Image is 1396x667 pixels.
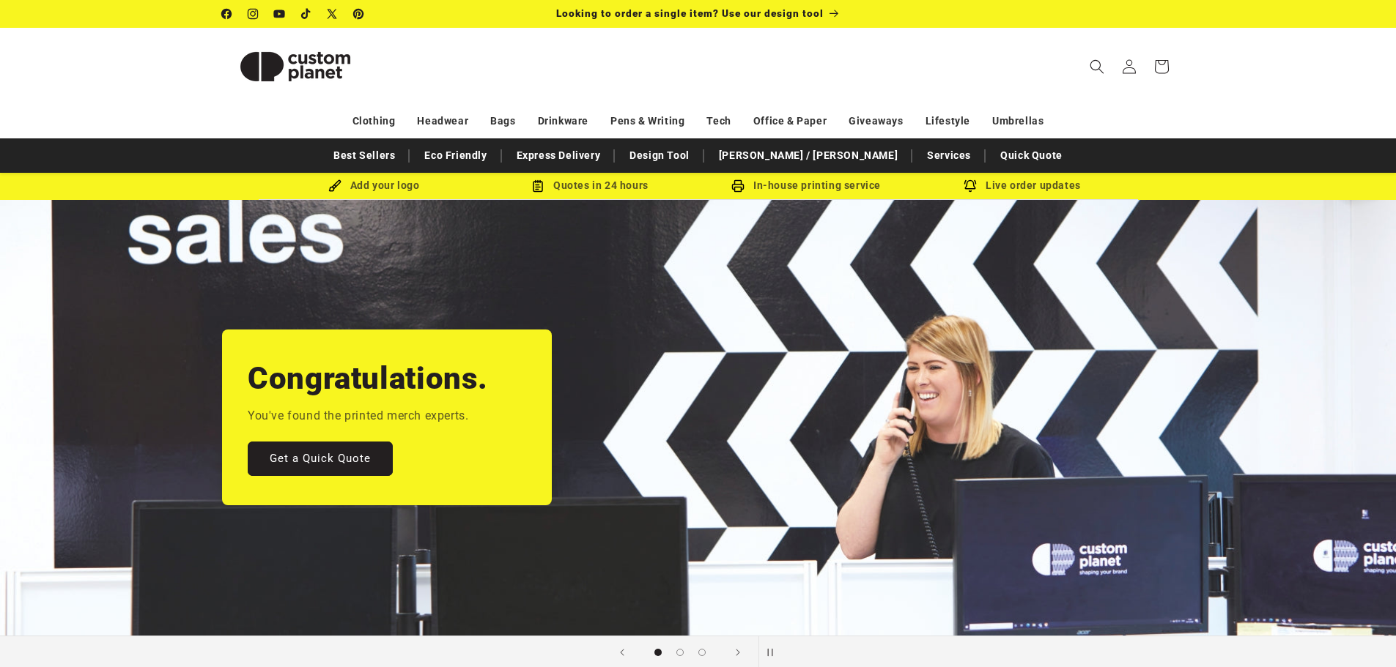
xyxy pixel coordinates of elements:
[326,143,402,168] a: Best Sellers
[993,143,1070,168] a: Quick Quote
[731,179,745,193] img: In-house printing
[920,143,978,168] a: Services
[531,179,544,193] img: Order Updates Icon
[556,7,824,19] span: Looking to order a single item? Use our design tool
[490,108,515,134] a: Bags
[926,108,970,134] a: Lifestyle
[328,179,341,193] img: Brush Icon
[712,143,905,168] a: [PERSON_NAME] / [PERSON_NAME]
[266,176,482,195] div: Add your logo
[417,108,468,134] a: Headwear
[248,406,468,427] p: You've found the printed merch experts.
[691,641,713,663] button: Load slide 3 of 3
[992,108,1044,134] a: Umbrellas
[698,176,915,195] div: In-house printing service
[222,34,369,100] img: Custom Planet
[706,108,731,134] a: Tech
[610,108,684,134] a: Pens & Writing
[248,359,488,398] h2: Congratulations.
[216,28,374,105] a: Custom Planet
[509,143,608,168] a: Express Delivery
[1081,51,1113,83] summary: Search
[538,108,588,134] a: Drinkware
[248,441,393,476] a: Get a Quick Quote
[915,176,1131,195] div: Live order updates
[482,176,698,195] div: Quotes in 24 hours
[352,108,396,134] a: Clothing
[417,143,494,168] a: Eco Friendly
[849,108,903,134] a: Giveaways
[964,179,977,193] img: Order updates
[647,641,669,663] button: Load slide 1 of 3
[753,108,827,134] a: Office & Paper
[669,641,691,663] button: Load slide 2 of 3
[622,143,697,168] a: Design Tool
